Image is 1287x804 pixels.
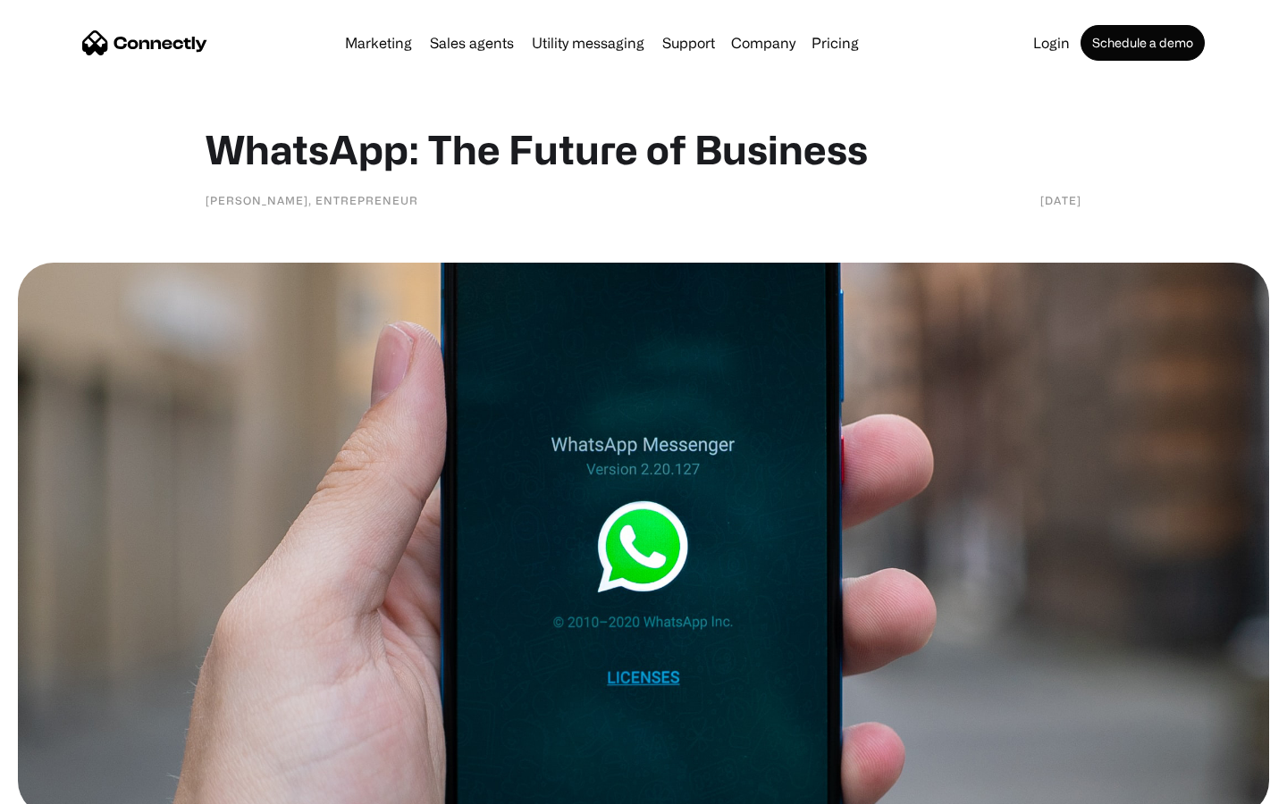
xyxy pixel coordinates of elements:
a: Sales agents [423,36,521,50]
a: Login [1026,36,1077,50]
aside: Language selected: English [18,773,107,798]
h1: WhatsApp: The Future of Business [206,125,1081,173]
a: Pricing [804,36,866,50]
a: Support [655,36,722,50]
a: Utility messaging [525,36,652,50]
div: Company [731,30,795,55]
a: home [82,29,207,56]
div: [PERSON_NAME], Entrepreneur [206,191,418,209]
a: Schedule a demo [1081,25,1205,61]
div: Company [726,30,801,55]
div: [DATE] [1040,191,1081,209]
a: Marketing [338,36,419,50]
ul: Language list [36,773,107,798]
